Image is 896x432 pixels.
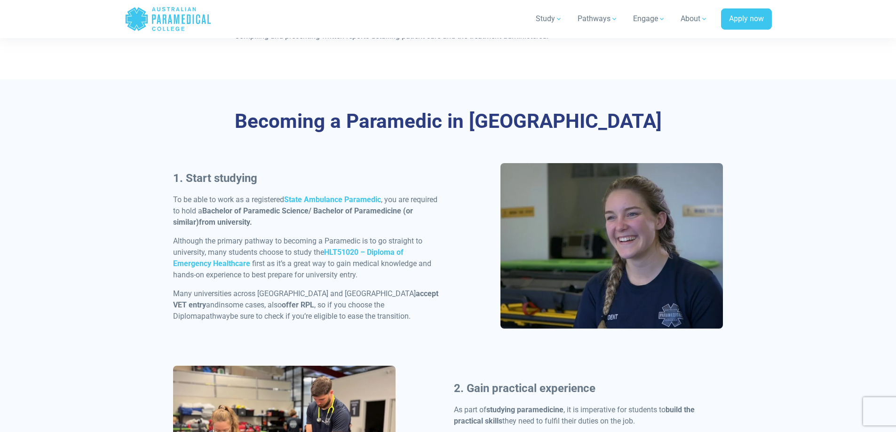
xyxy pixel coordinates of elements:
[199,218,252,227] strong: from university.
[173,206,413,227] strong: Bachelor of Paramedic Science/ Bachelor of Paramedicine (or similar)
[530,6,568,32] a: Study
[572,6,624,32] a: Pathways
[173,300,384,321] span: , so if you choose the Diploma
[173,289,438,309] span: accept VET entry
[721,8,772,30] a: Apply now
[173,194,443,228] p: To be able to work as a registered , you are required to hold a
[173,236,443,281] p: Although the primary pathway to becoming a Paramedic is to go straight to university, many studen...
[230,312,411,321] span: be sure to check if you’re eligible to ease the transition.
[225,300,282,309] span: some cases, also
[675,6,714,32] a: About
[125,4,212,34] a: Australian Paramedical College
[173,172,257,185] strong: 1. Start studying
[282,300,314,309] span: offer RPL
[219,300,225,309] span: in
[284,195,381,204] a: State Ambulance Paramedic
[173,248,404,268] a: HLT51020 – Diploma of Emergency Healthcare
[627,6,671,32] a: Engage
[454,382,595,395] b: 2. Gain practical experience
[206,300,219,309] span: and
[454,404,723,427] p: As part of , it is imperative for students to they need to fulfil their duties on the job.
[173,110,723,134] h2: Becoming a Paramedic in [GEOGRAPHIC_DATA]
[486,405,563,414] strong: studying paramedicine
[201,312,230,321] span: pathway
[173,289,416,298] span: Many universities across [GEOGRAPHIC_DATA] and [GEOGRAPHIC_DATA]
[454,405,695,425] strong: build the practical skills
